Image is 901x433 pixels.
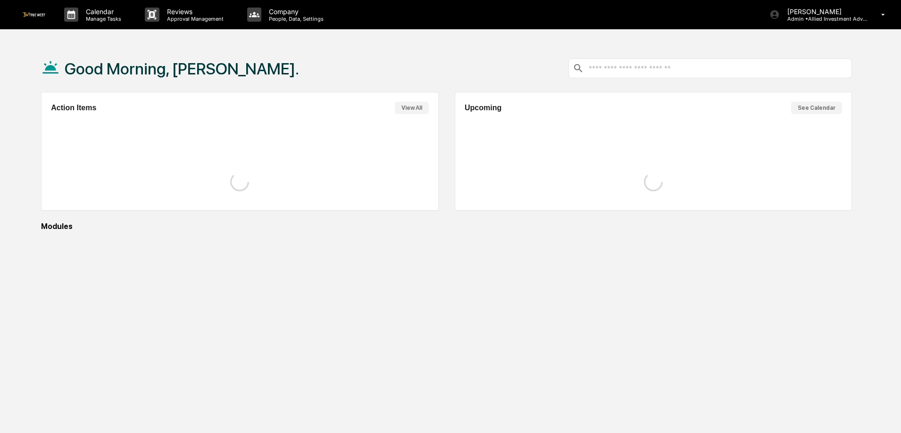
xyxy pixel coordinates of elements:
h2: Upcoming [465,104,501,112]
img: logo [23,12,45,16]
button: View All [395,102,429,114]
button: See Calendar [791,102,842,114]
div: Modules [41,222,852,231]
p: Approval Management [159,16,228,22]
p: Calendar [78,8,126,16]
p: Company [261,8,328,16]
p: Manage Tasks [78,16,126,22]
h1: Good Morning, [PERSON_NAME]. [65,59,299,78]
h2: Action Items [51,104,96,112]
p: Admin • Allied Investment Advisors [780,16,868,22]
p: Reviews [159,8,228,16]
p: People, Data, Settings [261,16,328,22]
p: [PERSON_NAME] [780,8,868,16]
